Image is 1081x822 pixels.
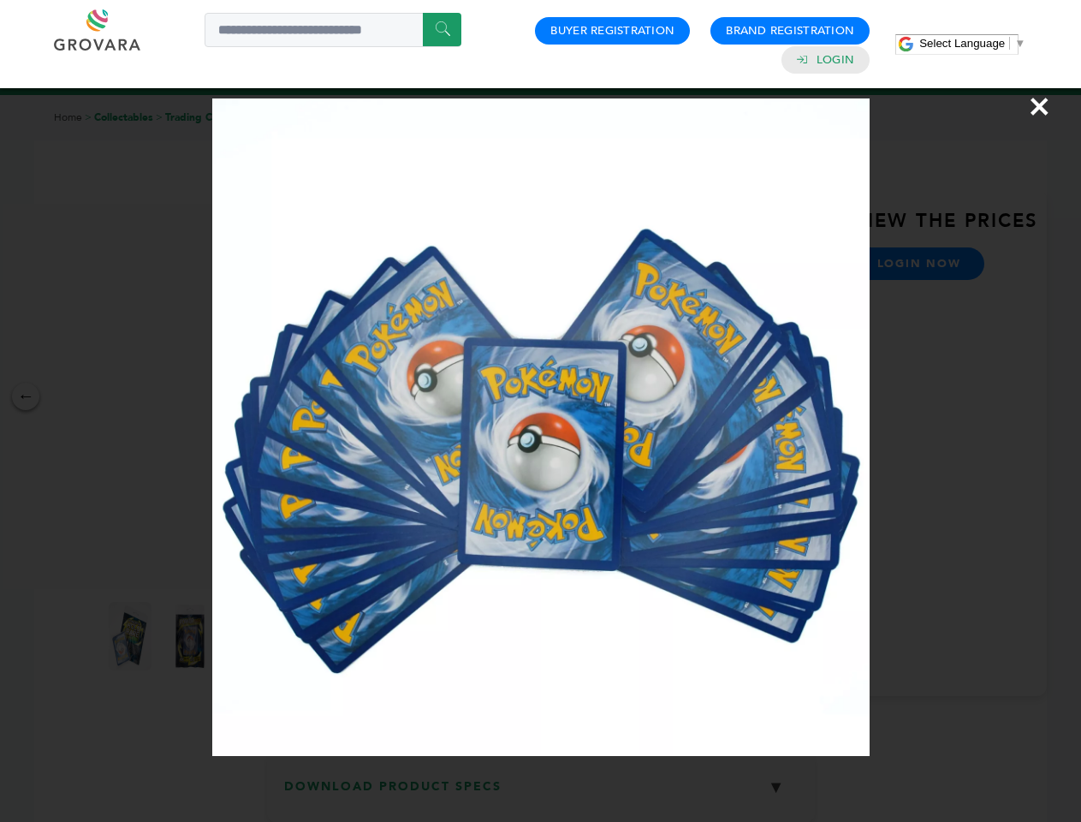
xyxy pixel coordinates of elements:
[726,23,854,39] a: Brand Registration
[919,37,1005,50] span: Select Language
[205,13,461,47] input: Search a product or brand...
[817,52,854,68] a: Login
[212,98,870,756] img: Image Preview
[919,37,1025,50] a: Select Language​
[550,23,674,39] a: Buyer Registration
[1009,37,1010,50] span: ​
[1014,37,1025,50] span: ▼
[1028,82,1051,130] span: ×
